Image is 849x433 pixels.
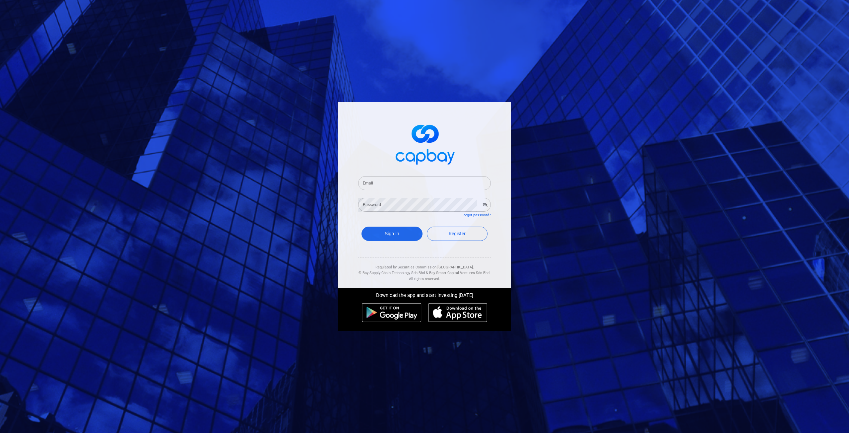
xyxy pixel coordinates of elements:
[333,288,516,300] div: Download the app and start investing [DATE]
[462,213,491,217] a: Forgot password?
[429,271,490,275] span: Bay Smart Capital Ventures Sdn Bhd.
[428,303,487,322] img: ios
[358,258,491,282] div: Regulated by Securities Commission [GEOGRAPHIC_DATA]. & All rights reserved.
[427,227,488,241] a: Register
[359,271,425,275] span: © Bay Supply Chain Technology Sdn Bhd
[361,227,423,241] button: Sign In
[449,231,466,236] span: Register
[362,303,422,322] img: android
[391,119,458,168] img: logo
